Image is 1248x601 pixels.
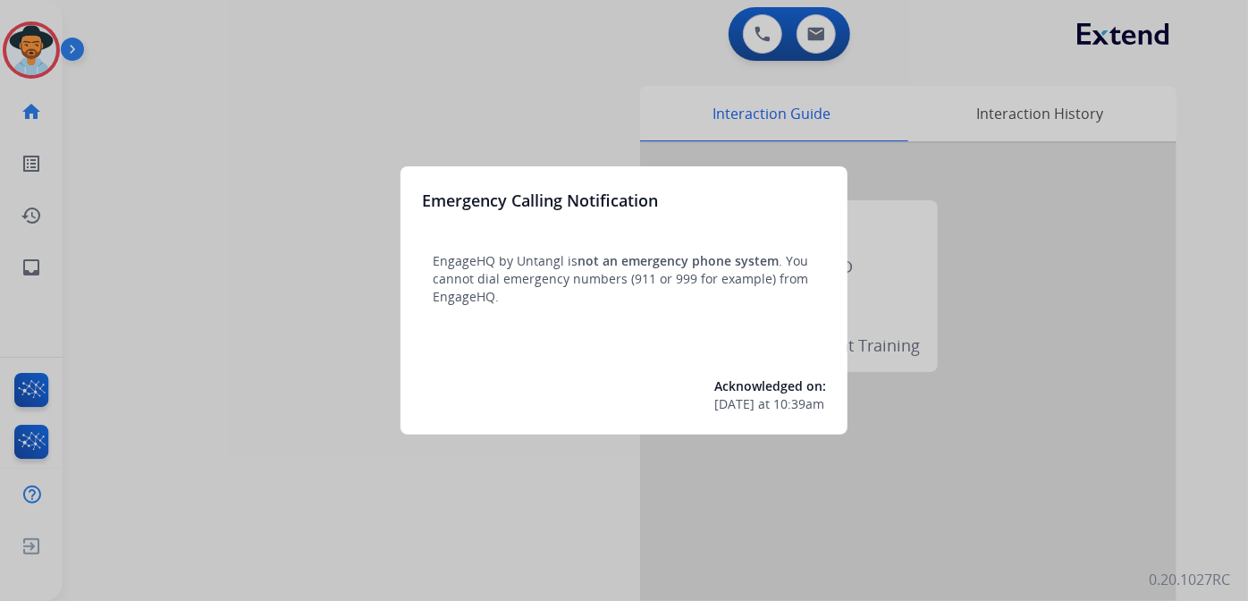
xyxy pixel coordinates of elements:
[773,395,824,413] span: 10:39am
[422,188,658,213] h3: Emergency Calling Notification
[433,252,815,306] p: EngageHQ by Untangl is . You cannot dial emergency numbers (911 or 999 for example) from EngageHQ.
[714,377,826,394] span: Acknowledged on:
[714,395,755,413] span: [DATE]
[578,252,779,269] span: not an emergency phone system
[1149,569,1230,590] p: 0.20.1027RC
[714,395,826,413] div: at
